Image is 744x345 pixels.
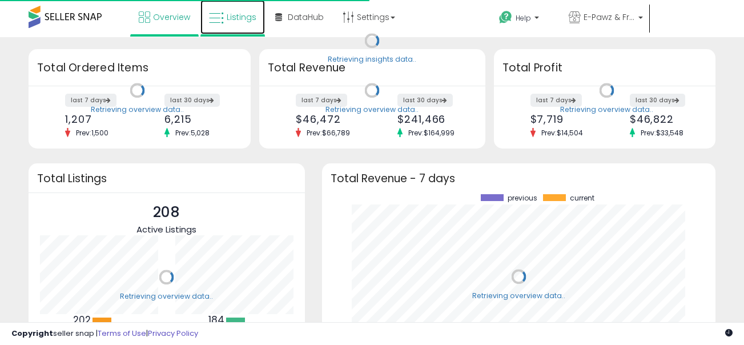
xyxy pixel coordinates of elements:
[584,11,635,23] span: E-Pawz & Friends
[153,11,190,23] span: Overview
[91,105,184,115] div: Retrieving overview data..
[490,2,558,37] a: Help
[472,291,565,301] div: Retrieving overview data..
[516,13,531,23] span: Help
[325,105,419,115] div: Retrieving overview data..
[11,328,53,339] strong: Copyright
[560,105,653,115] div: Retrieving overview data..
[227,11,256,23] span: Listings
[11,328,198,339] div: seller snap | |
[120,291,213,302] div: Retrieving overview data..
[288,11,324,23] span: DataHub
[498,10,513,25] i: Get Help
